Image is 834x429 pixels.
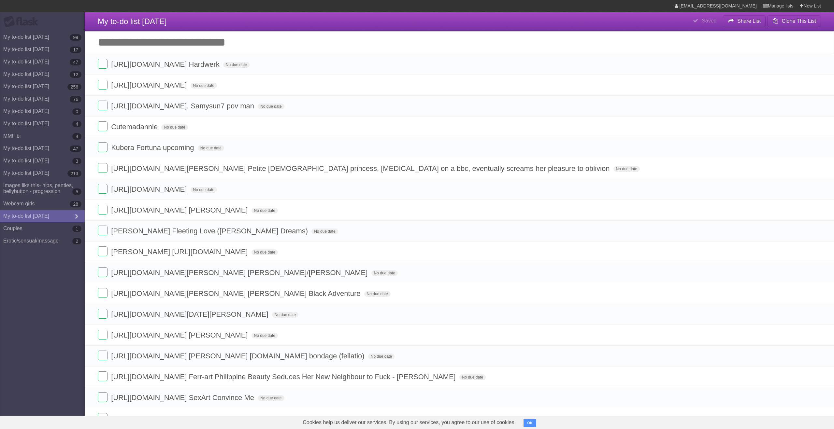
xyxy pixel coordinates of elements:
[98,121,108,131] label: Done
[111,289,362,298] span: [URL][DOMAIN_NAME][PERSON_NAME] [PERSON_NAME] Black Adventure
[311,228,338,234] span: No due date
[272,312,298,318] span: No due date
[223,62,250,68] span: No due date
[3,16,42,28] div: Flask
[198,145,224,151] span: No due date
[252,208,278,214] span: No due date
[98,59,108,69] label: Done
[111,373,457,381] span: [URL][DOMAIN_NAME] Ferr-art Philippine Beauty Seduces Her New Neighbour to Fuck - [PERSON_NAME]
[252,333,278,339] span: No due date
[111,269,369,277] span: [URL][DOMAIN_NAME][PERSON_NAME] [PERSON_NAME]/[PERSON_NAME]
[67,170,81,177] b: 213
[111,144,195,152] span: Kubera Fortuna upcoming
[70,47,81,53] b: 17
[258,395,284,401] span: No due date
[111,310,270,318] span: [URL][DOMAIN_NAME][DATE][PERSON_NAME]
[70,201,81,207] b: 28
[72,121,81,127] b: 4
[72,108,81,115] b: 0
[98,205,108,215] label: Done
[98,413,108,423] label: Done
[98,163,108,173] label: Done
[111,185,188,193] span: [URL][DOMAIN_NAME]
[191,83,217,89] span: No due date
[111,81,188,89] span: [URL][DOMAIN_NAME]
[98,17,167,26] span: My to-do list [DATE]
[98,101,108,110] label: Done
[364,291,391,297] span: No due date
[98,351,108,360] label: Done
[111,123,159,131] span: Cutemadannie
[111,394,256,402] span: [URL][DOMAIN_NAME] SexArt Convince Me
[111,102,256,110] span: [URL][DOMAIN_NAME]. Samysun7 pov man
[111,414,172,422] span: [PERSON_NAME]
[702,18,716,23] b: Saved
[258,104,284,109] span: No due date
[767,15,821,27] button: Clone This List
[72,158,81,164] b: 3
[98,267,108,277] label: Done
[98,330,108,339] label: Done
[70,59,81,65] b: 47
[111,227,309,235] span: [PERSON_NAME] Fleeting Love ([PERSON_NAME] Dreams)
[191,187,217,193] span: No due date
[111,352,366,360] span: [URL][DOMAIN_NAME] [PERSON_NAME] [DOMAIN_NAME] bondage (fellatio)
[67,84,81,90] b: 256
[70,96,81,103] b: 76
[98,246,108,256] label: Done
[737,18,761,24] b: Share List
[98,226,108,235] label: Done
[98,309,108,319] label: Done
[111,331,249,339] span: [URL][DOMAIN_NAME] [PERSON_NAME]
[723,15,766,27] button: Share List
[296,416,522,429] span: Cookies help us deliver our services. By using our services, you agree to our use of cookies.
[368,353,395,359] span: No due date
[613,166,640,172] span: No due date
[70,145,81,152] b: 47
[111,206,249,214] span: [URL][DOMAIN_NAME] [PERSON_NAME]
[111,248,249,256] span: [PERSON_NAME] [URL][DOMAIN_NAME]
[72,188,81,195] b: 5
[72,133,81,140] b: 4
[111,60,221,68] span: [URL][DOMAIN_NAME] Hardwerk
[459,374,486,380] span: No due date
[111,164,611,173] span: [URL][DOMAIN_NAME][PERSON_NAME] Petite [DEMOGRAPHIC_DATA] princess, [MEDICAL_DATA] on a bbc, even...
[72,238,81,244] b: 2
[70,71,81,78] b: 12
[70,34,81,41] b: 99
[72,226,81,232] b: 1
[98,142,108,152] label: Done
[524,419,536,427] button: OK
[371,270,398,276] span: No due date
[98,371,108,381] label: Done
[98,288,108,298] label: Done
[161,124,188,130] span: No due date
[782,18,816,24] b: Clone This List
[98,392,108,402] label: Done
[98,184,108,194] label: Done
[252,249,278,255] span: No due date
[98,80,108,90] label: Done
